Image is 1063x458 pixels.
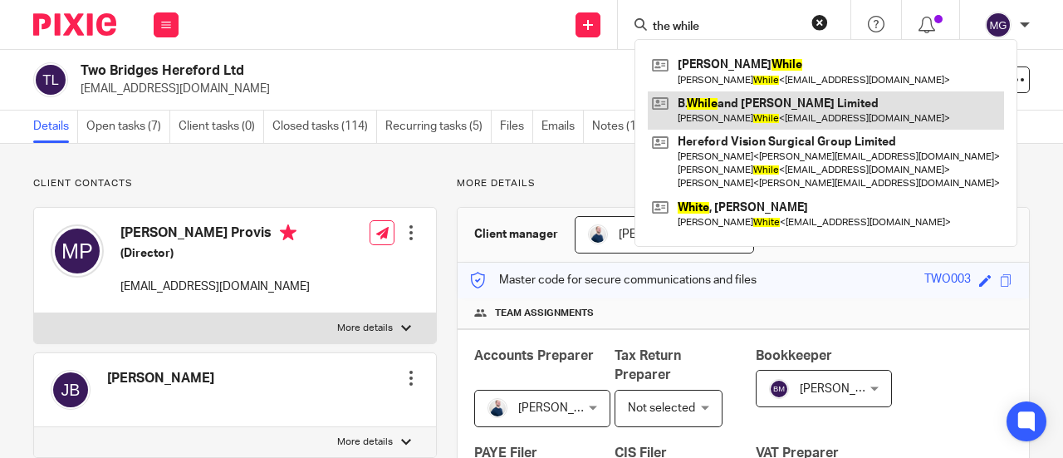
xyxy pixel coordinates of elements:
[120,224,310,245] h4: [PERSON_NAME] Provis
[615,349,681,382] span: Tax Return Preparer
[985,12,1012,38] img: svg%3E
[33,111,78,143] a: Details
[33,177,437,190] p: Client contacts
[651,20,801,35] input: Search
[619,229,710,240] span: [PERSON_NAME]
[541,111,584,143] a: Emails
[588,224,608,244] img: MC_T&CO-3.jpg
[337,436,393,449] p: More details
[487,398,507,418] img: MC_T&CO-3.jpg
[474,349,594,362] span: Accounts Preparer
[81,81,804,97] p: [EMAIL_ADDRESS][DOMAIN_NAME]
[756,349,832,362] span: Bookkeeper
[500,111,533,143] a: Files
[280,224,296,241] i: Primary
[179,111,264,143] a: Client tasks (0)
[811,14,828,31] button: Clear
[120,278,310,295] p: [EMAIL_ADDRESS][DOMAIN_NAME]
[51,224,104,278] img: svg%3E
[272,111,377,143] a: Closed tasks (114)
[107,370,214,387] h4: [PERSON_NAME]
[457,177,1030,190] p: More details
[120,245,310,262] h5: (Director)
[495,307,594,320] span: Team assignments
[474,226,558,243] h3: Client manager
[33,62,68,97] img: svg%3E
[51,370,91,410] img: svg%3E
[800,383,891,395] span: [PERSON_NAME]
[33,13,116,36] img: Pixie
[81,62,659,80] h2: Two Bridges Hereford Ltd
[470,272,757,288] p: Master code for secure communications and files
[592,111,649,143] a: Notes (1)
[924,271,971,290] div: TWO003
[385,111,492,143] a: Recurring tasks (5)
[86,111,170,143] a: Open tasks (7)
[628,402,695,414] span: Not selected
[518,402,610,414] span: [PERSON_NAME]
[337,322,393,335] p: More details
[769,379,789,399] img: svg%3E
